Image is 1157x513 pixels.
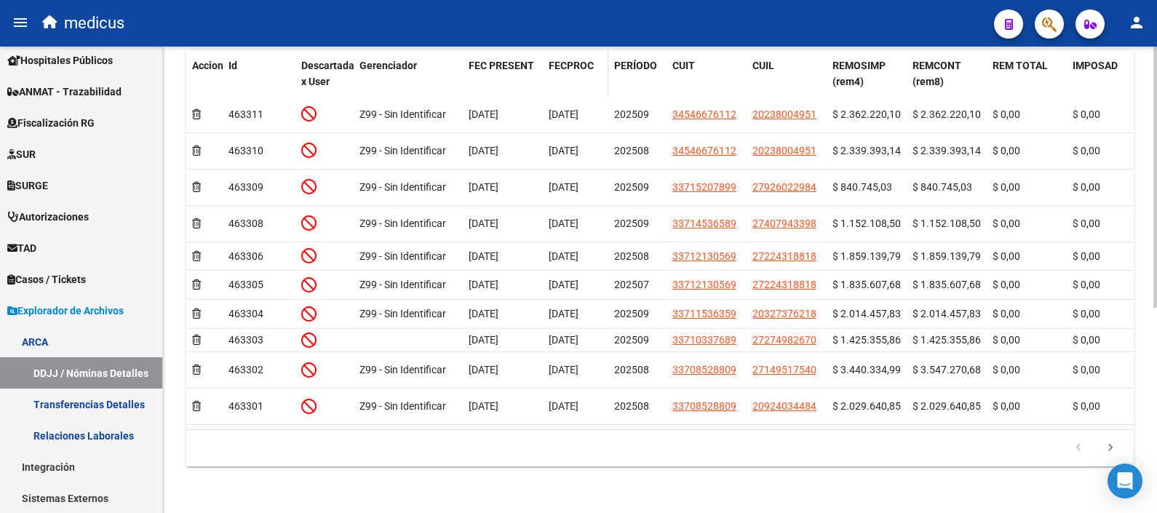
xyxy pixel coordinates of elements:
span: Id [228,60,237,71]
span: 202509 [614,218,649,229]
span: $ 2.014.457,83 [832,308,901,319]
a: go to previous page [1065,440,1092,456]
span: [DATE] [469,364,498,375]
span: $ 0,00 [993,364,1020,375]
span: $ 2.362.220,10 [832,108,901,120]
span: [DATE] [469,400,498,412]
span: 202509 [614,181,649,193]
span: 27274982670 [752,334,816,346]
span: Z99 - Sin Identificar [359,308,446,319]
span: PERÍODO [614,60,657,71]
span: Z99 - Sin Identificar [359,145,446,156]
span: Fiscalización RG [7,115,95,131]
span: $ 1.152.108,50 [832,218,901,229]
span: $ 0,00 [1073,250,1100,262]
span: $ 840.745,03 [832,181,892,193]
span: Z99 - Sin Identificar [359,364,446,375]
datatable-header-cell: CUIL [747,50,827,98]
span: [DATE] [469,334,498,346]
span: $ 0,00 [1073,334,1100,346]
span: [DATE] [549,145,578,156]
span: ANMAT - Trazabilidad [7,84,122,100]
span: [DATE] [549,218,578,229]
datatable-header-cell: IMPOSAD [1067,50,1147,98]
span: REM TOTAL [993,60,1048,71]
span: $ 0,00 [993,400,1020,412]
span: $ 3.440.334,99 [832,364,901,375]
span: Z99 - Sin Identificar [359,400,446,412]
span: 463304 [228,308,263,319]
span: $ 0,00 [1073,279,1100,290]
datatable-header-cell: Accion [186,50,223,98]
span: [DATE] [469,108,498,120]
span: $ 0,00 [993,181,1020,193]
span: $ 0,00 [1073,364,1100,375]
span: 33708528809 [672,364,736,375]
datatable-header-cell: REM TOTAL [987,50,1067,98]
span: $ 0,00 [1073,218,1100,229]
span: 27926022984 [752,181,816,193]
span: 33712130569 [672,250,736,262]
span: 463302 [228,364,263,375]
span: $ 0,00 [1073,400,1100,412]
span: $ 2.339.393,14 [832,145,901,156]
span: 20924034484 [752,400,816,412]
span: 20238004951 [752,108,816,120]
span: medicus [64,7,124,39]
span: Gerenciador [359,60,417,71]
mat-icon: person [1128,14,1145,31]
span: [DATE] [549,181,578,193]
span: 33715207899 [672,181,736,193]
span: $ 1.835.607,68 [832,279,901,290]
span: FEC PRESENT [469,60,534,71]
datatable-header-cell: REMOSIMP (rem4) [827,50,907,98]
span: CUIT [672,60,695,71]
span: 33711536359 [672,308,736,319]
span: 202509 [614,334,649,346]
span: $ 2.029.640,85 [832,400,901,412]
span: [DATE] [549,250,578,262]
span: CUIL [752,60,774,71]
span: 463311 [228,108,263,120]
span: Hospitales Públicos [7,52,113,68]
span: IMPOSAD [1073,60,1118,71]
span: 202508 [614,250,649,262]
datatable-header-cell: CUIT [667,50,747,98]
span: Descartada x User [301,60,354,88]
span: $ 0,00 [1073,108,1100,120]
span: Z99 - Sin Identificar [359,250,446,262]
span: [DATE] [549,334,578,346]
span: 202508 [614,400,649,412]
span: $ 0,00 [1073,308,1100,319]
span: 20238004951 [752,145,816,156]
span: 33714536589 [672,218,736,229]
span: $ 2.362.220,10 [913,108,981,120]
span: 202507 [614,279,649,290]
span: 202509 [614,308,649,319]
datatable-header-cell: REMCONT (rem8) [907,50,987,98]
span: $ 1.859.139,79 [913,250,981,262]
span: Z99 - Sin Identificar [359,279,446,290]
span: 33708528809 [672,400,736,412]
datatable-header-cell: Descartada x User [295,50,354,98]
span: $ 1.152.108,50 [913,218,981,229]
span: [DATE] [549,400,578,412]
span: Casos / Tickets [7,271,86,287]
span: $ 1.859.139,79 [832,250,901,262]
span: 463303 [228,334,263,346]
span: 463301 [228,400,263,412]
span: REMOSIMP (rem4) [832,60,886,88]
mat-icon: menu [12,14,29,31]
span: $ 0,00 [993,308,1020,319]
span: 20327376218 [752,308,816,319]
datatable-header-cell: PERÍODO [608,50,667,98]
span: 27149517540 [752,364,816,375]
span: Accion [192,60,223,71]
span: 463308 [228,218,263,229]
span: 27224318818 [752,279,816,290]
span: 34546676112 [672,108,736,120]
span: $ 3.547.270,68 [913,364,981,375]
span: Explorador de Archivos [7,303,124,319]
span: $ 0,00 [1073,145,1100,156]
span: TAD [7,240,36,256]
